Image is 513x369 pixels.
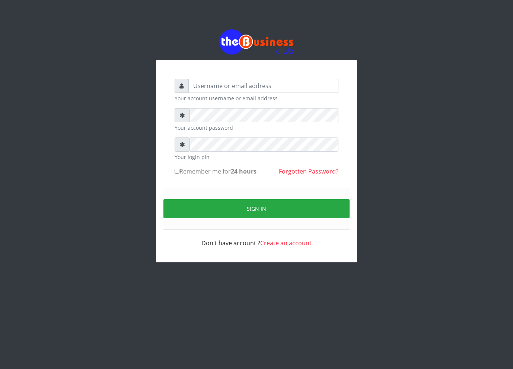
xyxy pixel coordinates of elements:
[163,199,350,218] button: Sign in
[188,79,338,93] input: Username or email address
[175,94,338,102] small: Your account username or email address
[175,124,338,132] small: Your account password
[260,239,312,247] a: Create an account
[175,153,338,161] small: Your login pin
[279,167,338,175] a: Forgotten Password?
[231,167,256,175] b: 24 hours
[175,169,179,174] input: Remember me for24 hours
[175,230,338,247] div: Don't have account ?
[175,167,256,176] label: Remember me for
